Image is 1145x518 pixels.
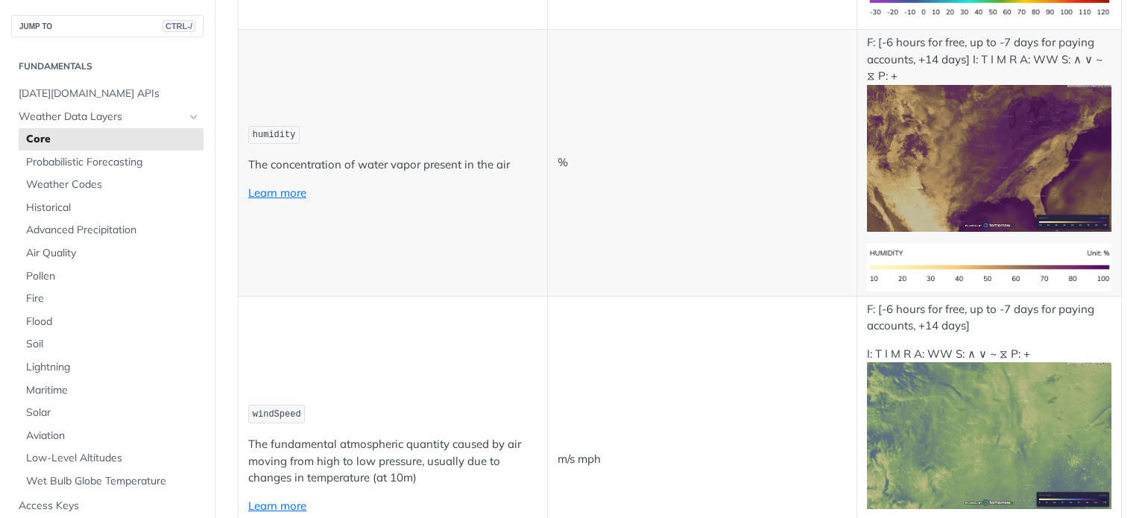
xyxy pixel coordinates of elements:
[26,223,200,238] span: Advanced Precipitation
[19,242,204,265] a: Air Quality
[19,402,204,424] a: Solar
[867,346,1112,510] p: I: T I M R A: WW S: ∧ ∨ ~ ⧖ P: +
[19,110,184,124] span: Weather Data Layers
[19,311,204,333] a: Flood
[19,356,204,379] a: Lightning
[867,428,1112,442] span: Expand image
[26,405,200,420] span: Solar
[558,154,847,171] p: %
[19,219,204,241] a: Advanced Precipitation
[26,291,200,306] span: Fire
[11,495,204,517] a: Access Keys
[26,474,200,489] span: Wet Bulb Globe Temperature
[558,451,847,468] p: m/s mph
[19,174,204,196] a: Weather Codes
[253,409,301,420] span: windSpeed
[248,499,306,513] a: Learn more
[163,20,195,32] span: CTRL-/
[26,360,200,375] span: Lightning
[867,34,1112,232] p: F: [-6 hours for free, up to -7 days for paying accounts, +14 days] I: T I M R A: WW S: ∧ ∨ ~ ⧖ P: +
[188,111,200,123] button: Hide subpages for Weather Data Layers
[26,269,200,284] span: Pollen
[19,447,204,470] a: Low-Level Altitudes
[867,150,1112,164] span: Expand image
[26,246,200,261] span: Air Quality
[19,470,204,493] a: Wet Bulb Globe Temperature
[11,83,204,105] a: [DATE][DOMAIN_NAME] APIs
[26,429,200,443] span: Aviation
[19,425,204,447] a: Aviation
[26,155,200,170] span: Probabilistic Forecasting
[26,132,200,147] span: Core
[11,60,204,73] h2: Fundamentals
[248,186,306,200] a: Learn more
[26,315,200,329] span: Flood
[19,333,204,356] a: Soil
[26,337,200,352] span: Soil
[19,151,204,174] a: Probabilistic Forecasting
[19,499,200,514] span: Access Keys
[26,200,200,215] span: Historical
[26,177,200,192] span: Weather Codes
[19,197,204,219] a: Historical
[19,128,204,151] a: Core
[867,259,1112,273] span: Expand image
[19,288,204,310] a: Fire
[248,436,537,487] p: The fundamental atmospheric quantity caused by air moving from high to low pressure, usually due ...
[248,157,537,174] p: The concentration of water vapor present in the air
[26,383,200,398] span: Maritime
[26,451,200,466] span: Low-Level Altitudes
[253,130,296,140] span: humidity
[867,301,1112,335] p: F: [-6 hours for free, up to -7 days for paying accounts, +14 days]
[19,379,204,402] a: Maritime
[11,15,204,37] button: JUMP TOCTRL-/
[11,106,204,128] a: Weather Data LayersHide subpages for Weather Data Layers
[19,86,200,101] span: [DATE][DOMAIN_NAME] APIs
[19,265,204,288] a: Pollen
